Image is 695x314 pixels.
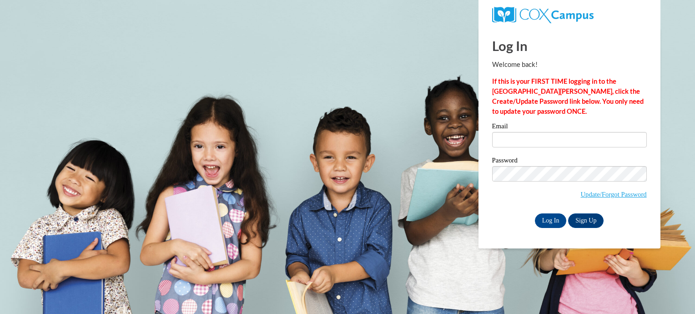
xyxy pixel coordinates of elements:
[492,10,594,18] a: COX Campus
[492,60,647,70] p: Welcome back!
[492,77,644,115] strong: If this is your FIRST TIME logging in to the [GEOGRAPHIC_DATA][PERSON_NAME], click the Create/Upd...
[581,191,647,198] a: Update/Forgot Password
[568,213,604,228] a: Sign Up
[535,213,567,228] input: Log In
[492,157,647,166] label: Password
[492,123,647,132] label: Email
[492,7,594,23] img: COX Campus
[492,36,647,55] h1: Log In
